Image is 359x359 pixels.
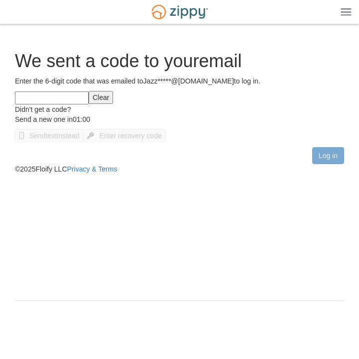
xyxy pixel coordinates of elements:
button: Log in [312,147,344,164]
p: Didn't get a code? [15,104,344,124]
a: Privacy & Terms [67,165,118,173]
img: Mobile Dropdown Menu [341,8,352,15]
h1: We sent a code to your email [15,51,344,71]
img: Logo [145,0,214,24]
p: Enter the 6-digit code that was emailed to Jazz*****@[DOMAIN_NAME] to log in. [15,76,344,86]
div: Send a new one in 01:00 [15,114,344,124]
nav: © 2025 Floify LLC [15,164,344,174]
button: Clear [89,91,113,104]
